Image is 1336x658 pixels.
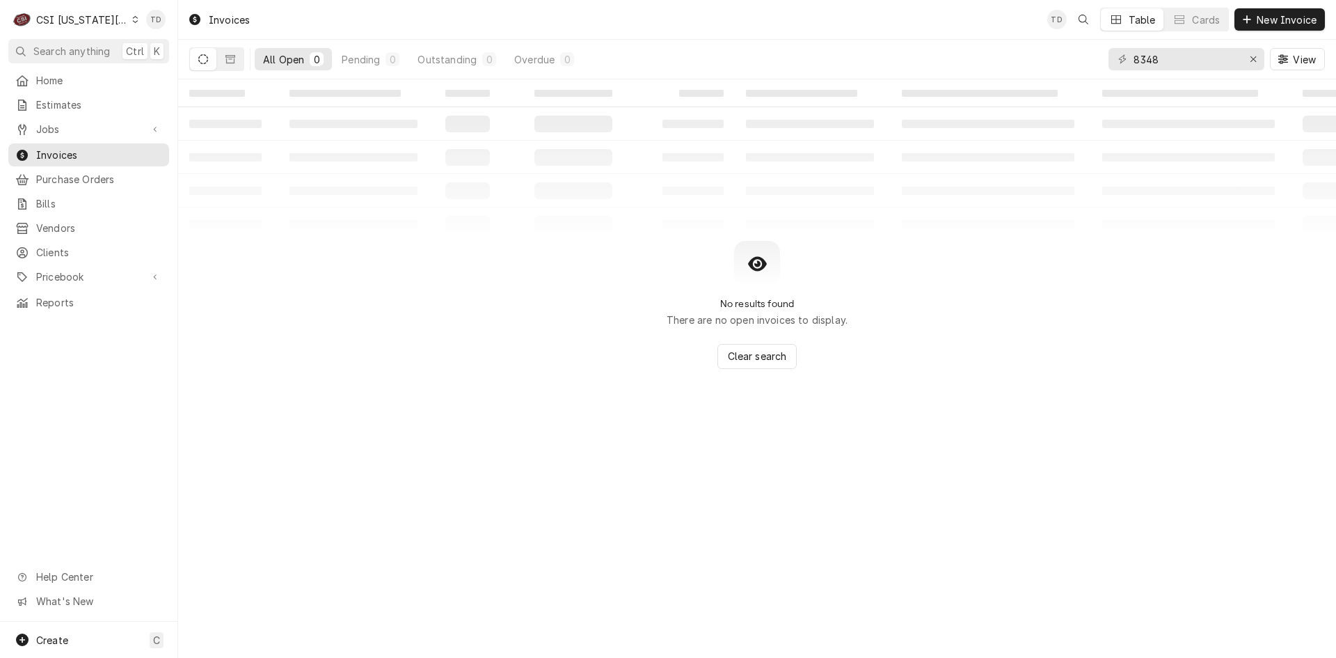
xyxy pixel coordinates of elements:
span: Home [36,73,162,88]
span: C [153,633,160,648]
span: What's New [36,594,161,609]
button: View [1270,48,1325,70]
span: ‌ [746,90,857,97]
span: View [1290,52,1319,67]
div: C [13,10,32,29]
a: Vendors [8,217,169,240]
span: ‌ [534,90,612,97]
span: Clear search [725,349,790,363]
div: Table [1129,13,1156,27]
span: Create [36,634,68,646]
button: Clear search [717,344,797,369]
div: Tim Devereux's Avatar [146,10,166,29]
span: ‌ [1102,90,1258,97]
div: 0 [563,52,571,67]
a: Go to Pricebook [8,265,169,288]
a: Purchase Orders [8,168,169,191]
span: Jobs [36,122,141,136]
button: Search anythingCtrlK [8,39,169,63]
div: Tim Devereux's Avatar [1047,10,1067,29]
span: ‌ [679,90,724,97]
div: Pending [342,52,380,67]
span: Clients [36,245,162,260]
a: Home [8,69,169,92]
div: 0 [485,52,493,67]
a: Go to Help Center [8,565,169,588]
div: All Open [263,52,304,67]
span: Estimates [36,97,162,112]
div: TD [1047,10,1067,29]
a: Go to Jobs [8,118,169,141]
div: CSI Kansas City's Avatar [13,10,32,29]
table: All Open Invoices List Loading [178,79,1336,241]
div: 0 [312,52,321,67]
a: Estimates [8,93,169,116]
div: 0 [388,52,397,67]
span: Invoices [36,148,162,162]
span: ‌ [189,90,245,97]
p: There are no open invoices to display. [667,313,848,327]
button: Open search [1072,8,1095,31]
span: Bills [36,196,162,211]
span: Purchase Orders [36,172,162,187]
span: Reports [36,295,162,310]
div: Cards [1192,13,1220,27]
span: Search anything [33,44,110,58]
a: Invoices [8,143,169,166]
input: Keyword search [1134,48,1238,70]
span: Ctrl [126,44,144,58]
div: CSI [US_STATE][GEOGRAPHIC_DATA] [36,13,128,27]
a: Go to What's New [8,590,169,613]
div: Outstanding [417,52,477,67]
span: K [154,44,160,58]
div: Overdue [514,52,555,67]
span: ‌ [902,90,1058,97]
h2: No results found [720,298,795,310]
button: Erase input [1242,48,1264,70]
a: Reports [8,291,169,314]
span: ‌ [289,90,401,97]
div: TD [146,10,166,29]
span: Pricebook [36,269,141,284]
a: Clients [8,241,169,264]
span: Help Center [36,570,161,584]
button: New Invoice [1234,8,1325,31]
span: Vendors [36,221,162,235]
span: ‌ [445,90,490,97]
a: Bills [8,192,169,215]
span: New Invoice [1254,13,1319,27]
